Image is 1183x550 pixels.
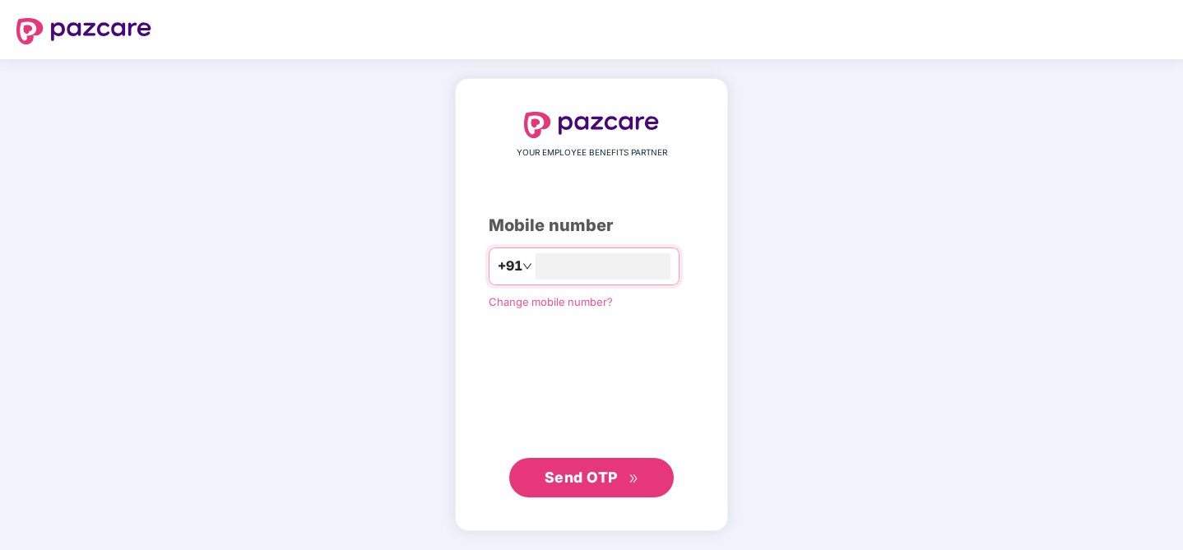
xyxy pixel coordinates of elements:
[545,469,618,486] span: Send OTP
[517,146,667,159] span: YOUR EMPLOYEE BENEFITS PARTNER
[522,261,532,271] span: down
[489,213,694,238] div: Mobile number
[16,18,151,44] img: logo
[524,112,659,138] img: logo
[489,295,613,308] a: Change mobile number?
[509,458,674,497] button: Send OTPdouble-right
[629,474,639,484] span: double-right
[498,256,522,276] span: +91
